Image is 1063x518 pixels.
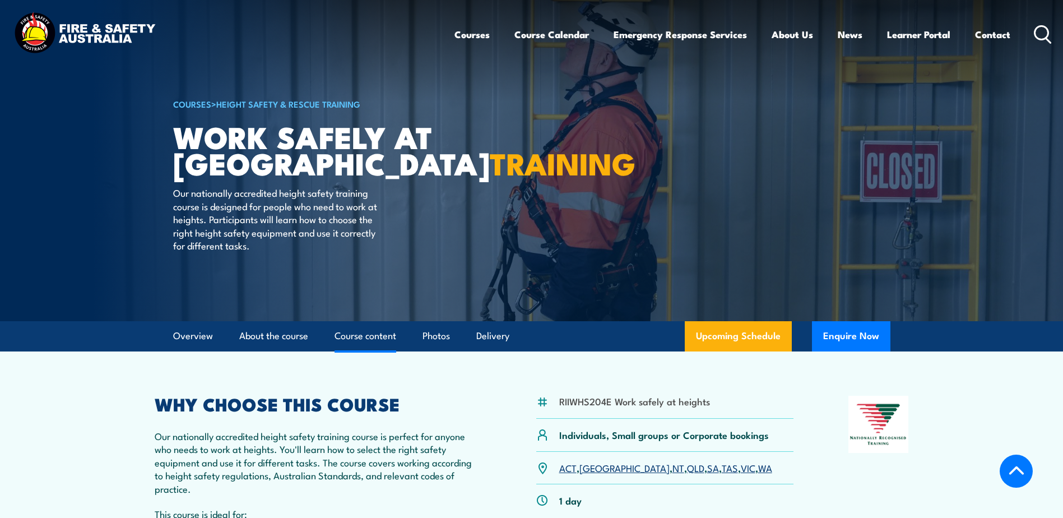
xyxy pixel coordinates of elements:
[687,461,704,474] a: QLD
[685,321,792,351] a: Upcoming Schedule
[812,321,890,351] button: Enquire Now
[173,98,211,110] a: COURSES
[514,20,589,49] a: Course Calendar
[559,428,769,441] p: Individuals, Small groups or Corporate bookings
[335,321,396,351] a: Course content
[672,461,684,474] a: NT
[838,20,862,49] a: News
[476,321,509,351] a: Delivery
[454,20,490,49] a: Courses
[559,494,582,507] p: 1 day
[741,461,755,474] a: VIC
[887,20,950,49] a: Learner Portal
[559,461,772,474] p: , , , , , , ,
[155,429,482,495] p: Our nationally accredited height safety training course is perfect for anyone who needs to work a...
[173,186,378,252] p: Our nationally accredited height safety training course is designed for people who need to work a...
[173,123,450,175] h1: Work Safely at [GEOGRAPHIC_DATA]
[559,395,710,408] li: RIIWHS204E Work safely at heights
[707,461,719,474] a: SA
[173,321,213,351] a: Overview
[848,396,909,453] img: Nationally Recognised Training logo.
[614,20,747,49] a: Emergency Response Services
[423,321,450,351] a: Photos
[758,461,772,474] a: WA
[239,321,308,351] a: About the course
[559,461,577,474] a: ACT
[173,97,450,110] h6: >
[722,461,738,474] a: TAS
[216,98,360,110] a: Height Safety & Rescue Training
[490,139,635,186] strong: TRAINING
[579,461,670,474] a: [GEOGRAPHIC_DATA]
[772,20,813,49] a: About Us
[155,396,482,411] h2: WHY CHOOSE THIS COURSE
[975,20,1010,49] a: Contact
